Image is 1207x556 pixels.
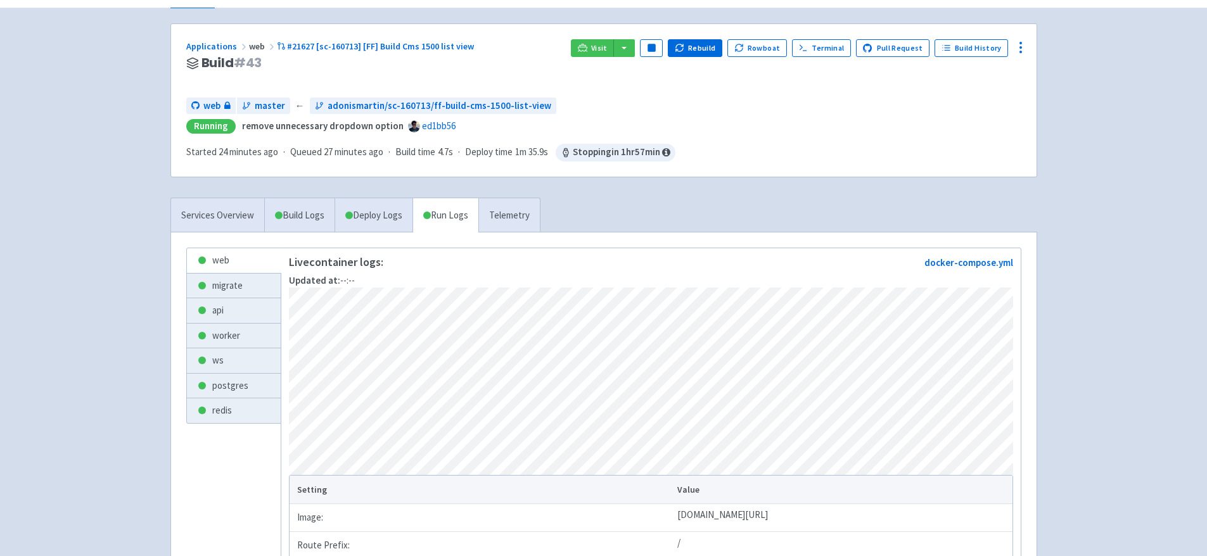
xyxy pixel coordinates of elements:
span: web [203,99,220,113]
time: 24 minutes ago [219,146,278,158]
p: Live container logs: [289,256,383,269]
a: adonismartin/sc-160713/ff-build-cms-1500-list-view [310,98,556,115]
span: ← [295,99,305,113]
time: 27 minutes ago [324,146,383,158]
a: web [186,98,236,115]
a: postgres [187,374,281,398]
button: Rowboat [727,39,787,57]
a: Applications [186,41,249,52]
a: Build History [935,39,1008,57]
div: Running [186,119,236,134]
a: worker [187,324,281,348]
span: web [249,41,277,52]
a: Telemetry [478,198,540,233]
strong: Updated at: [289,274,340,286]
a: Pull Request [856,39,930,57]
span: Build time [395,145,435,160]
a: web [187,248,281,273]
a: Visit [571,39,614,57]
span: 1m 35.9s [515,145,548,160]
span: # 43 [234,54,262,72]
a: ed1bb56 [422,120,456,132]
a: ws [187,348,281,373]
span: Started [186,146,278,158]
a: redis [187,398,281,423]
strong: remove unnecessary dropdown option [242,120,404,132]
a: Run Logs [412,198,478,233]
span: --:-- [289,274,355,286]
td: Image: [290,503,674,531]
a: Deploy Logs [335,198,412,233]
a: migrate [187,274,281,298]
span: Deploy time [465,145,513,160]
div: · · · [186,144,675,161]
td: [DOMAIN_NAME][URL] [674,503,1012,531]
a: Terminal [792,39,851,57]
th: Value [674,476,1012,503]
span: Build [201,56,262,70]
button: Pause [640,39,663,57]
a: Services Overview [171,198,264,233]
a: master [237,98,290,115]
span: Queued [290,146,383,158]
span: Visit [591,43,608,53]
span: master [255,99,285,113]
button: Rebuild [668,39,722,57]
span: Stopping in 1 hr 57 min [556,144,675,161]
span: 4.7s [438,145,453,160]
th: Setting [290,476,674,503]
span: adonismartin/sc-160713/ff-build-cms-1500-list-view [328,99,551,113]
a: #21627 [sc-160713] [FF] Build Cms 1500 list view [277,41,476,52]
a: api [187,298,281,323]
a: Build Logs [265,198,335,233]
a: docker-compose.yml [924,256,1013,269]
